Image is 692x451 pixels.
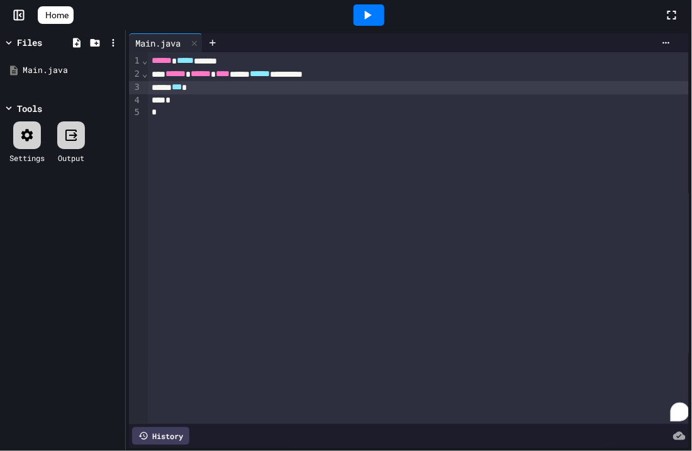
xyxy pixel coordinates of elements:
[142,55,148,65] span: Fold line
[17,36,42,49] div: Files
[17,102,42,115] div: Tools
[58,152,84,164] div: Output
[129,68,142,81] div: 2
[9,152,45,164] div: Settings
[38,6,74,24] a: Home
[142,69,148,79] span: Fold line
[129,94,142,107] div: 4
[23,64,121,77] div: Main.java
[132,427,189,445] div: History
[129,36,187,50] div: Main.java
[129,33,203,52] div: Main.java
[45,9,69,21] span: Home
[129,55,142,68] div: 1
[148,52,689,424] div: To enrich screen reader interactions, please activate Accessibility in Grammarly extension settings
[129,81,142,94] div: 3
[129,106,142,119] div: 5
